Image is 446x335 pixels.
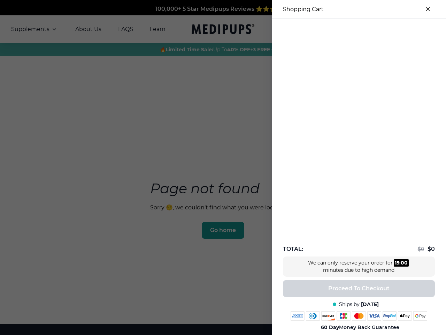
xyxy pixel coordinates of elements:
img: diners-club [306,311,320,321]
img: google [413,311,427,321]
img: mastercard [352,311,366,321]
div: : [394,259,409,267]
span: $ 0 [428,246,435,252]
span: Ships by [339,301,360,308]
img: paypal [383,311,397,321]
span: TOTAL: [283,245,303,253]
div: We can only reserve your order for minutes due to high demand [307,259,411,274]
h3: Shopping Cart [283,6,324,13]
img: amex [291,311,305,321]
span: $ 0 [418,246,424,252]
span: [DATE] [361,301,379,308]
span: Money Back Guarantee [321,324,400,331]
img: apple [398,311,412,321]
div: 00 [401,259,408,267]
div: 15 [395,259,399,267]
button: close-cart [421,2,435,16]
strong: 60 Day [321,324,339,330]
img: jcb [337,311,351,321]
img: discover [321,311,335,321]
img: visa [367,311,381,321]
